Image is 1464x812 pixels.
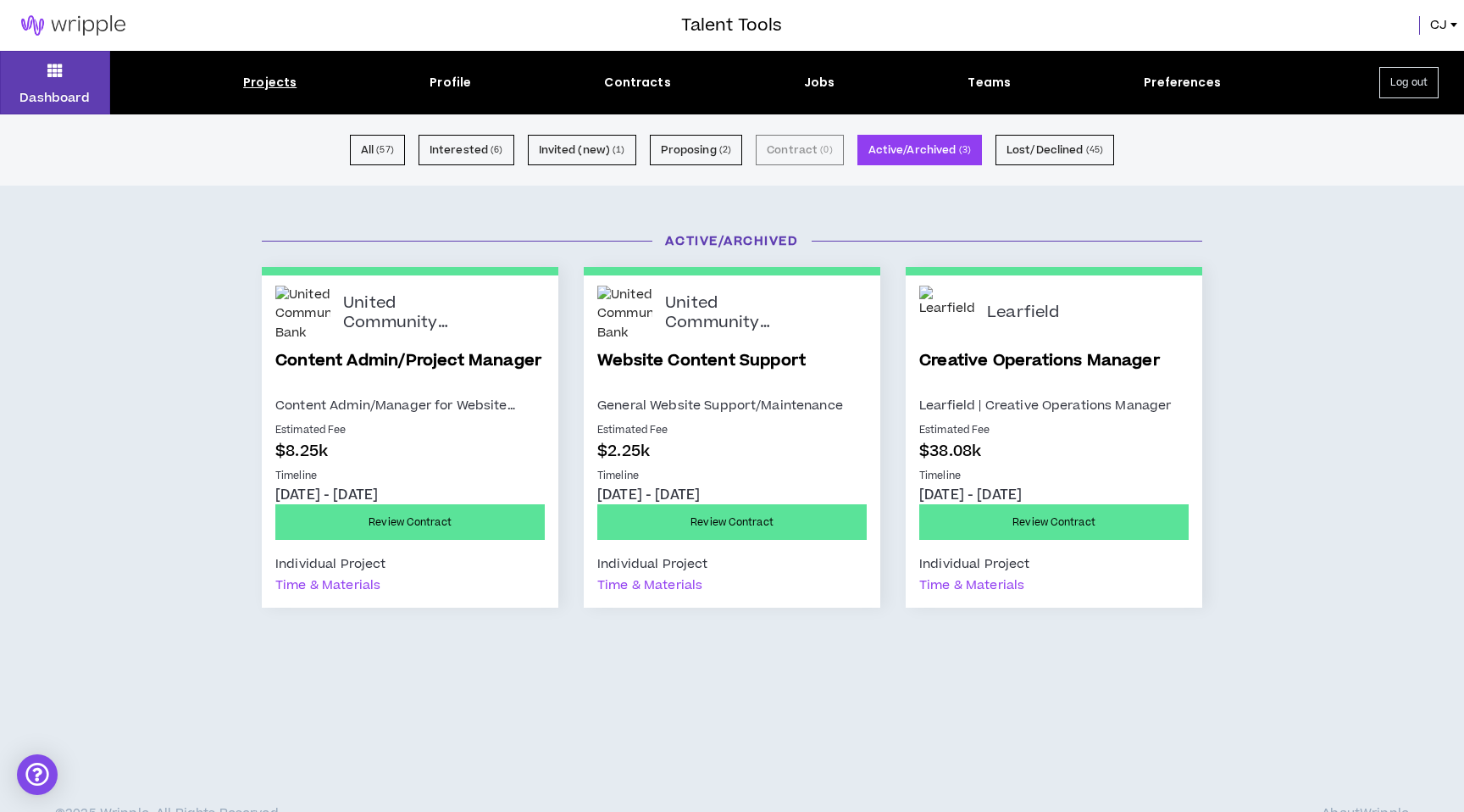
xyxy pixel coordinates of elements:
[275,286,330,341] img: United Community Bank
[681,13,782,38] h3: Talent Tools
[419,135,514,165] button: Interested (6)
[597,553,708,575] div: Individual Project
[650,135,743,165] button: Proposing (2)
[597,286,652,341] img: United Community Bank
[919,469,1189,484] p: Timeline
[507,397,515,414] span: …
[719,142,731,158] small: ( 2 )
[275,423,545,438] p: Estimated Fee
[919,395,1189,416] p: Learfield | Creative Operations Manager
[597,575,702,596] div: Time & Materials
[430,74,471,92] div: Profile
[820,142,832,158] small: ( 0 )
[1144,74,1221,92] div: Preferences
[275,553,386,575] div: Individual Project
[528,135,636,165] button: Invited (new) (1)
[919,575,1024,596] div: Time & Materials
[275,469,545,484] p: Timeline
[919,553,1030,575] div: Individual Project
[249,232,1215,250] h3: Active/Archived
[1430,16,1447,35] span: CJ
[919,504,1189,540] a: Review Contract
[804,74,835,92] div: Jobs
[959,142,971,158] small: ( 3 )
[275,575,380,596] div: Time & Materials
[376,142,394,158] small: ( 57 )
[597,423,867,438] p: Estimated Fee
[275,504,545,540] a: Review Contract
[987,303,1060,323] p: Learfield
[919,349,1189,395] a: Creative Operations Manager
[350,135,405,165] button: All (57)
[919,286,974,341] img: Learfield
[491,142,502,158] small: ( 6 )
[613,142,624,158] small: ( 1 )
[597,486,867,504] p: [DATE] - [DATE]
[597,469,867,484] p: Timeline
[919,486,1189,504] p: [DATE] - [DATE]
[343,294,462,332] p: United Community Bank
[919,440,1189,463] p: $38.08k
[968,74,1011,92] div: Teams
[17,754,58,795] div: Open Intercom Messenger
[597,504,867,540] a: Review Contract
[665,294,784,332] p: United Community Bank
[857,135,982,165] button: Active/Archived (3)
[995,135,1114,165] button: Lost/Declined (45)
[1379,67,1439,98] button: Log out
[1086,142,1104,158] small: ( 45 )
[919,423,1189,438] p: Estimated Fee
[19,89,90,107] p: Dashboard
[597,395,867,416] p: General Website Support/Maintenance
[275,440,545,463] p: $8.25k
[604,74,670,92] div: Contracts
[275,486,545,504] p: [DATE] - [DATE]
[275,395,545,416] p: Content Admin/Manager for Website
[597,440,867,463] p: $2.25k
[597,349,867,395] a: Website Content Support
[756,135,843,165] button: Contract (0)
[275,349,545,395] a: Content Admin/Project Manager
